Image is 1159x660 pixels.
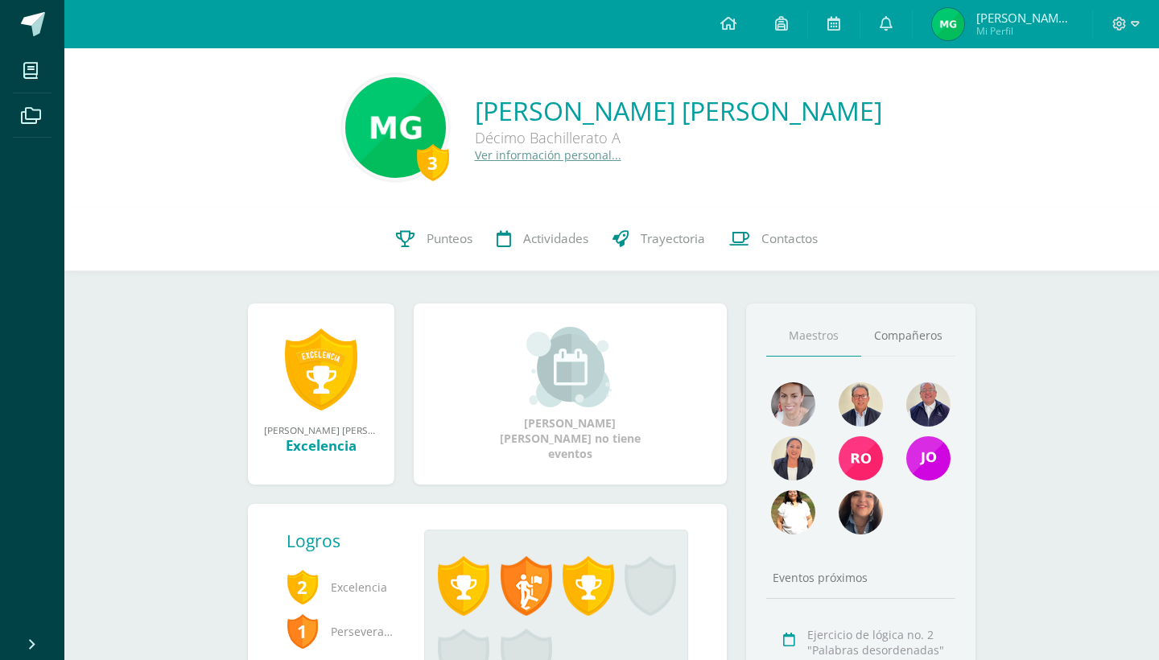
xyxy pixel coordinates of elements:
span: Actividades [523,230,588,247]
span: Trayectoria [641,230,705,247]
a: Contactos [717,207,830,271]
a: Ver información personal... [475,147,621,163]
img: 2ddf17aa42d48e65540e09895ae282fd.png [906,436,951,481]
a: Compañeros [861,316,956,357]
img: f5a08d9e50f9332b612cdf8eaf132b84.png [839,382,883,427]
a: Maestros [766,316,861,357]
div: Ejercicio de lógica no. 2 "Palabras desordenadas" [807,627,951,658]
div: Décimo Bachillerato A [475,128,882,147]
img: event_small.png [526,327,614,407]
a: Punteos [384,207,485,271]
span: Contactos [761,230,818,247]
a: Trayectoria [600,207,717,271]
img: 413fc012fbd864420eb9bee1fcb5ea7e.png [345,77,446,178]
span: Excelencia [287,565,399,609]
span: 1 [287,613,319,650]
div: Eventos próximos [766,570,956,585]
span: 2 [287,568,319,605]
a: [PERSON_NAME] [PERSON_NAME] [475,93,882,128]
span: Perseverancia [287,609,399,654]
span: Mi Perfil [976,24,1073,38]
span: Punteos [427,230,472,247]
img: 8ffa13d1bec96b24804442841e33df93.png [839,490,883,534]
img: 513a5fb36f0f51b28d8b6154c48f5937.png [932,8,964,40]
img: 3f22654e91832cd3304a88948a8ed70c.png [771,382,815,427]
div: Excelencia [264,436,378,455]
div: Logros [287,530,412,552]
span: [PERSON_NAME] [PERSON_NAME] [976,10,1073,26]
div: [PERSON_NAME] [PERSON_NAME] no tiene eventos [489,327,650,461]
img: 5b128c088b3bc6462d39a613088c2279.png [839,436,883,481]
img: 63c37c47648096a584fdd476f5e72774.png [906,382,951,427]
a: Actividades [485,207,600,271]
div: 3 [417,144,449,181]
img: a223efcc6519600aa17ace4d5fedee4e.png [771,436,815,481]
div: [PERSON_NAME] [PERSON_NAME] obtuvo [264,423,378,436]
img: cece32d36125892de659c7218cd8b355.png [771,490,815,534]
